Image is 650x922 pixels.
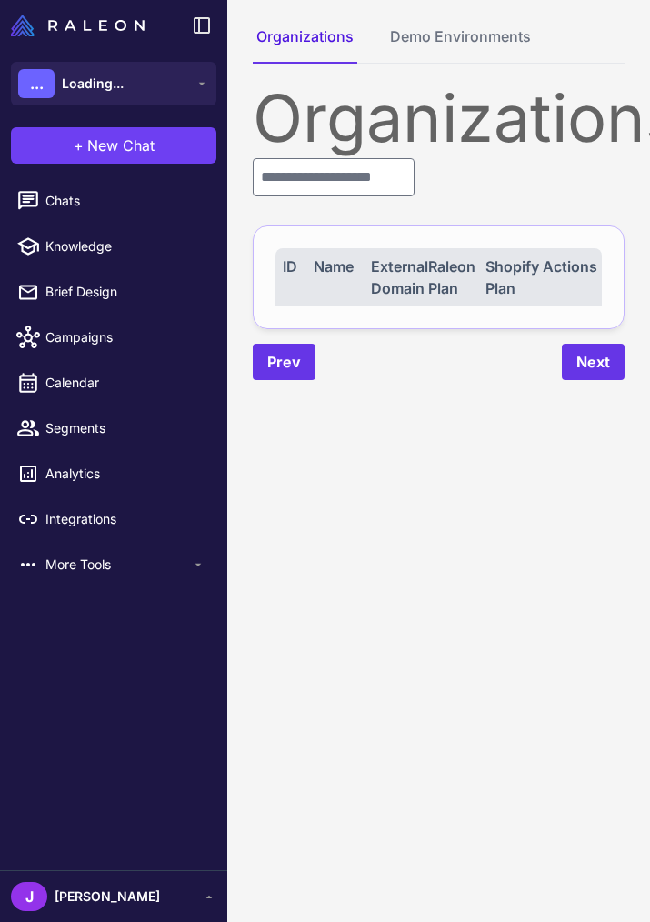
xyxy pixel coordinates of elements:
[253,85,625,151] div: Organizations
[562,344,625,380] button: Next
[386,25,535,64] button: Demo Environments
[283,256,309,299] div: ID
[45,464,205,484] span: Analytics
[87,135,155,156] span: New Chat
[485,256,537,299] div: Shopify Plan
[7,273,220,311] a: Brief Design
[45,191,205,211] span: Chats
[7,409,220,447] a: Segments
[11,15,145,36] img: Raleon Logo
[7,364,220,402] a: Calendar
[45,373,205,393] span: Calendar
[543,256,595,299] div: Actions
[253,344,315,380] button: Prev
[314,256,365,299] div: Name
[7,455,220,493] a: Analytics
[11,127,216,164] button: +New Chat
[45,418,205,438] span: Segments
[45,555,191,575] span: More Tools
[7,318,220,356] a: Campaigns
[11,882,47,911] div: J
[45,509,205,529] span: Integrations
[428,256,480,299] div: Raleon Plan
[45,282,205,302] span: Brief Design
[253,25,357,64] button: Organizations
[7,500,220,538] a: Integrations
[11,15,152,36] a: Raleon Logo
[45,236,205,256] span: Knowledge
[371,256,423,299] div: External Domain
[45,327,205,347] span: Campaigns
[7,227,220,266] a: Knowledge
[62,74,124,94] span: Loading...
[7,182,220,220] a: Chats
[18,69,55,98] div: ...
[74,135,84,156] span: +
[11,62,216,105] button: ...Loading...
[55,887,160,907] span: [PERSON_NAME]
